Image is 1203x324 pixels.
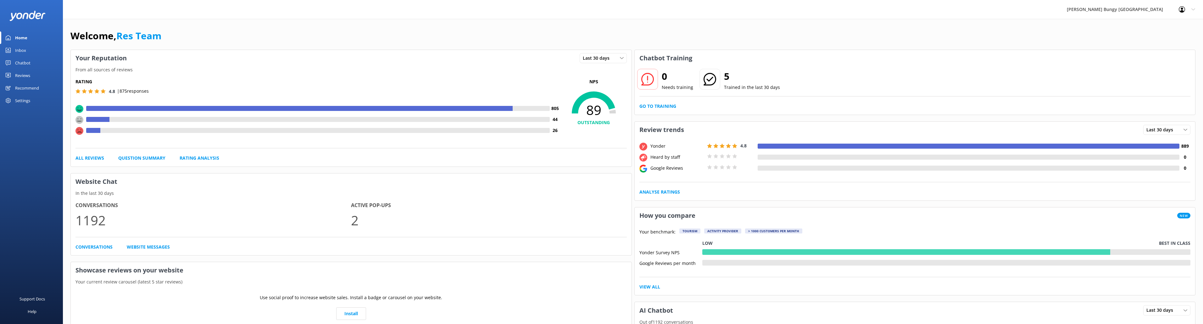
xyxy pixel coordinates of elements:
[75,210,351,231] p: 1192
[180,155,219,162] a: Rating Analysis
[75,201,351,210] h4: Conversations
[724,84,780,91] p: Trained in the last 30 days
[15,94,30,107] div: Settings
[15,31,27,44] div: Home
[550,105,561,112] h4: 805
[561,78,627,85] p: NPS
[583,55,613,62] span: Last 30 days
[1179,154,1190,161] h4: 0
[550,116,561,123] h4: 44
[351,201,627,210] h4: Active Pop-ups
[75,244,113,250] a: Conversations
[679,228,700,233] div: Tourism
[639,103,676,110] a: Go to Training
[635,122,689,138] h3: Review trends
[15,44,26,57] div: Inbox
[75,155,104,162] a: All Reviews
[649,165,705,172] div: Google Reviews
[561,119,627,126] h4: OUTSTANDING
[635,302,678,319] h3: AI Chatbot
[71,50,131,66] h3: Your Reputation
[1146,126,1177,133] span: Last 30 days
[9,11,46,21] img: yonder-white-logo.png
[336,307,366,320] a: Install
[635,207,700,224] h3: How you compare
[740,143,747,149] span: 4.8
[116,29,161,42] a: Res Team
[662,69,693,84] h2: 0
[639,283,660,290] a: View All
[1179,165,1190,172] h4: 0
[639,228,676,236] p: Your benchmark:
[745,228,802,233] div: > 1000 customers per month
[70,28,161,43] h1: Welcome,
[649,143,705,150] div: Yonder
[635,50,697,66] h3: Chatbot Training
[639,189,680,195] a: Analyse Ratings
[75,78,561,85] h5: Rating
[15,69,30,82] div: Reviews
[639,260,702,266] div: Google Reviews per month
[118,155,165,162] a: Question Summary
[1159,240,1190,247] p: Best in class
[71,190,632,197] p: In the last 30 days
[704,228,741,233] div: Activity Provider
[649,154,705,161] div: Heard by staff
[1179,143,1190,150] h4: 889
[15,57,31,69] div: Chatbot
[561,102,627,118] span: 89
[15,82,39,94] div: Recommend
[260,294,442,301] p: Use social proof to increase website sales. Install a badge or carousel on your website.
[550,127,561,134] h4: 26
[109,88,115,94] span: 4.8
[28,305,36,318] div: Help
[71,278,632,285] p: Your current review carousel (latest 5 star reviews)
[127,244,170,250] a: Website Messages
[724,69,780,84] h2: 5
[71,173,632,190] h3: Website Chat
[702,240,713,247] p: Low
[351,210,627,231] p: 2
[639,249,702,255] div: Yonder Survey NPS
[71,66,632,73] p: From all sources of reviews
[71,262,632,278] h3: Showcase reviews on your website
[1177,213,1190,218] span: New
[117,88,149,95] p: | 875 responses
[19,293,45,305] div: Support Docs
[662,84,693,91] p: Needs training
[1146,307,1177,314] span: Last 30 days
